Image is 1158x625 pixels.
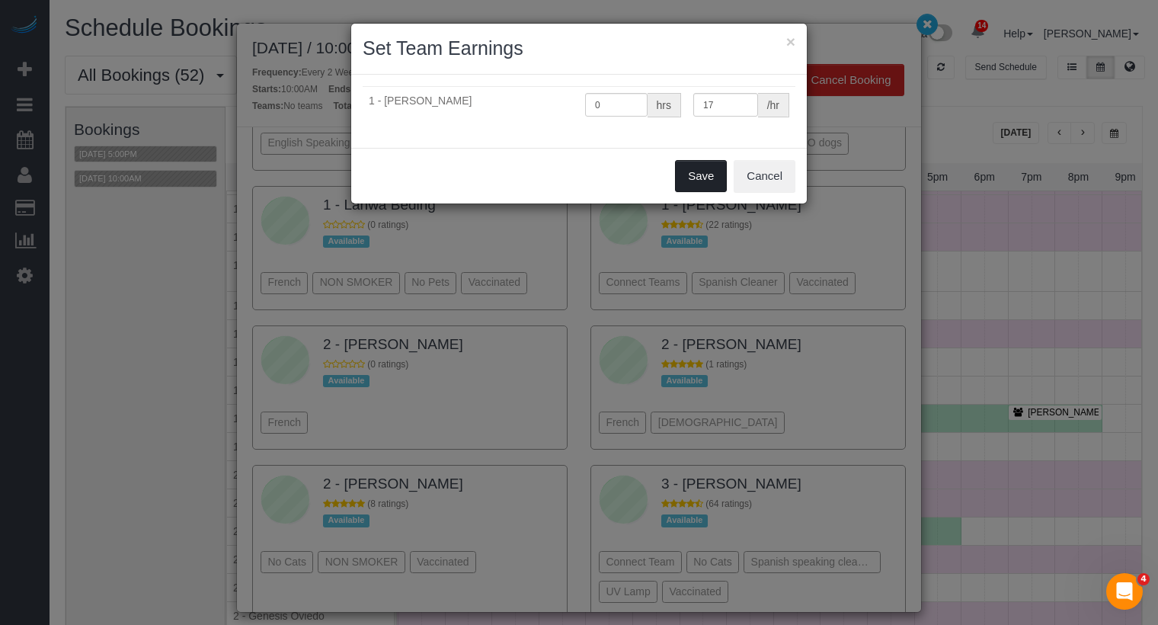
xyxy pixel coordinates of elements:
[734,160,795,192] button: Cancel
[1106,573,1143,610] iframe: Intercom live chat
[758,93,789,117] div: /hr
[648,93,681,117] div: hrs
[363,35,795,62] h2: Set Team Earnings
[675,160,727,192] button: Save
[786,34,795,50] button: ×
[1137,573,1150,585] span: 4
[363,86,579,123] td: 1 - [PERSON_NAME]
